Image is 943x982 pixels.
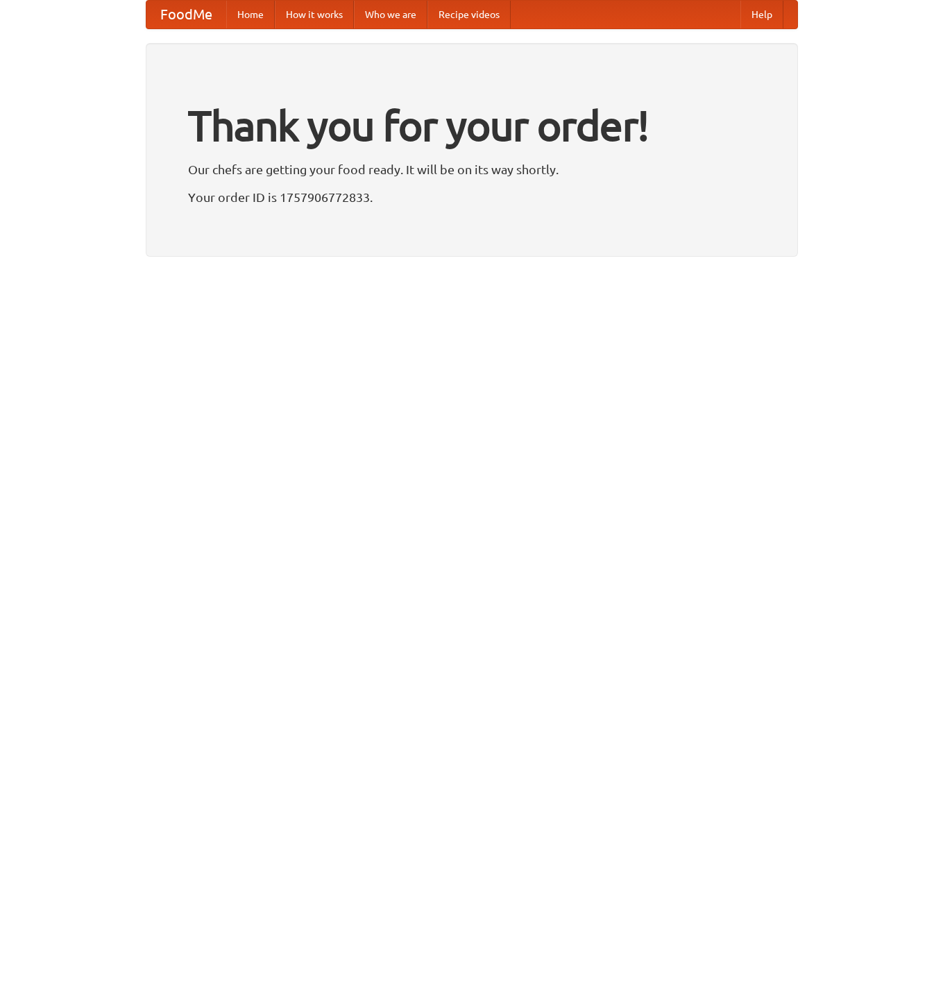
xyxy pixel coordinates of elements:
a: Recipe videos [427,1,511,28]
a: Who we are [354,1,427,28]
h1: Thank you for your order! [188,92,756,159]
a: Help [740,1,783,28]
a: How it works [275,1,354,28]
p: Our chefs are getting your food ready. It will be on its way shortly. [188,159,756,180]
a: FoodMe [146,1,226,28]
p: Your order ID is 1757906772833. [188,187,756,208]
a: Home [226,1,275,28]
